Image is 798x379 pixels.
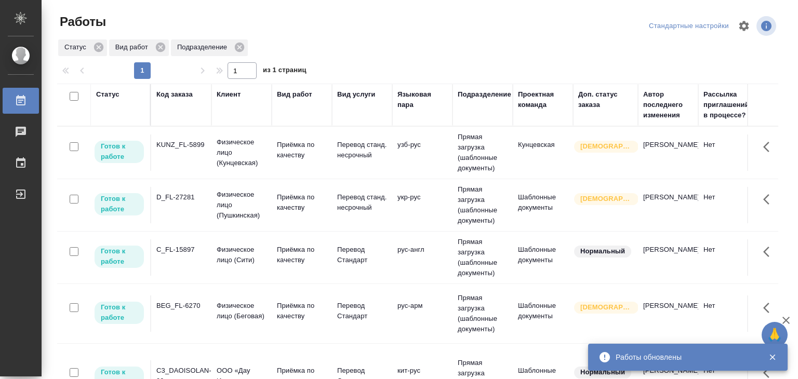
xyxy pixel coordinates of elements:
[580,246,625,256] p: Нормальный
[101,194,138,214] p: Готов к работе
[94,192,145,216] div: Исполнитель может приступить к работе
[580,367,625,377] p: Нормальный
[64,42,90,52] p: Статус
[217,137,267,168] p: Физическое лицо (Кунцевская)
[698,187,759,223] td: Нет
[277,245,327,265] p: Приёмка по качеству
[731,13,756,38] span: Настроить таблицу
[101,141,138,162] p: Готов к работе
[698,134,759,171] td: Нет
[392,134,453,171] td: узб-рус
[757,295,782,320] button: Здесь прячутся важные кнопки
[762,353,783,362] button: Закрыть
[156,140,206,150] div: KUNZ_FL-5899
[337,89,376,100] div: Вид услуги
[277,140,327,160] p: Приёмка по качеству
[703,89,753,120] div: Рассылка приглашений в процессе?
[698,295,759,332] td: Нет
[397,89,447,110] div: Языковая пара
[94,140,145,164] div: Исполнитель может приступить к работе
[277,192,327,213] p: Приёмка по качеству
[762,322,788,348] button: 🙏
[453,127,513,179] td: Прямая загрузка (шаблонные документы)
[177,42,231,52] p: Подразделение
[580,194,632,204] p: [DEMOGRAPHIC_DATA]
[638,239,698,276] td: [PERSON_NAME]
[58,39,107,56] div: Статус
[337,192,387,213] p: Перевод станд. несрочный
[156,89,193,100] div: Код заказа
[453,179,513,231] td: Прямая загрузка (шаблонные документы)
[638,187,698,223] td: [PERSON_NAME]
[217,245,267,265] p: Физическое лицо (Сити)
[392,295,453,332] td: рус-арм
[156,301,206,311] div: BEG_FL-6270
[757,239,782,264] button: Здесь прячутся важные кнопки
[277,89,312,100] div: Вид работ
[756,16,778,36] span: Посмотреть информацию
[513,239,573,276] td: Шаблонные документы
[638,295,698,332] td: [PERSON_NAME]
[453,232,513,283] td: Прямая загрузка (шаблонные документы)
[156,245,206,255] div: C_FL-15897
[217,189,267,221] p: Физическое лицо (Пушкинская)
[392,239,453,276] td: рус-англ
[616,352,753,362] div: Работы обновлены
[580,141,632,152] p: [DEMOGRAPHIC_DATA]
[392,187,453,223] td: укр-рус
[580,302,632,313] p: [DEMOGRAPHIC_DATA]
[337,301,387,321] p: Перевод Стандарт
[698,239,759,276] td: Нет
[217,301,267,321] p: Физическое лицо (Беговая)
[109,39,169,56] div: Вид работ
[757,134,782,159] button: Здесь прячутся важные кнопки
[513,295,573,332] td: Шаблонные документы
[263,64,307,79] span: из 1 страниц
[171,39,248,56] div: Подразделение
[277,301,327,321] p: Приёмка по качеству
[57,13,106,30] span: Работы
[646,18,731,34] div: split button
[94,301,145,325] div: Исполнитель может приступить к работе
[96,89,119,100] div: Статус
[513,134,573,171] td: Кунцевская
[453,288,513,340] td: Прямая загрузка (шаблонные документы)
[337,245,387,265] p: Перевод Стандарт
[458,89,511,100] div: Подразделение
[217,89,241,100] div: Клиент
[156,192,206,202] div: D_FL-27281
[513,187,573,223] td: Шаблонные документы
[115,42,152,52] p: Вид работ
[518,89,568,110] div: Проектная команда
[757,187,782,212] button: Здесь прячутся важные кнопки
[101,246,138,267] p: Готов к работе
[638,134,698,171] td: [PERSON_NAME]
[94,245,145,269] div: Исполнитель может приступить к работе
[101,302,138,323] p: Готов к работе
[766,324,783,346] span: 🙏
[643,89,693,120] div: Автор последнего изменения
[337,140,387,160] p: Перевод станд. несрочный
[578,89,633,110] div: Доп. статус заказа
